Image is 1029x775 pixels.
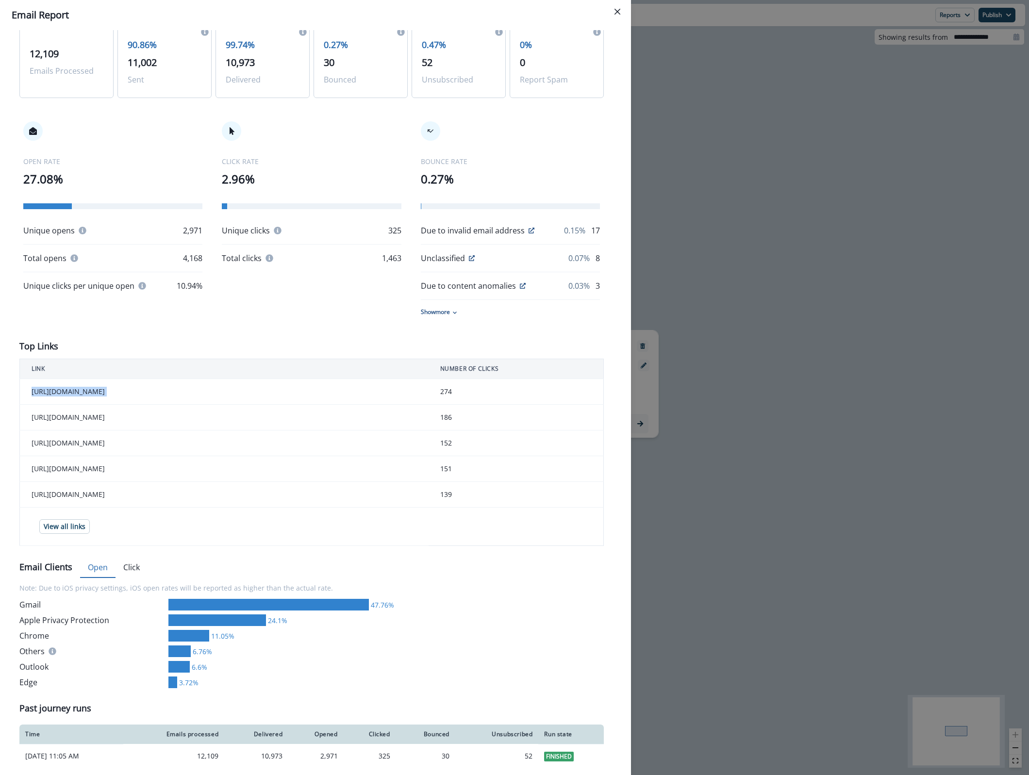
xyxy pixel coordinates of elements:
[544,752,574,761] span: Finished
[190,662,207,672] div: 6.6%
[222,225,270,236] p: Unique clicks
[591,225,600,236] p: 17
[19,340,58,353] p: Top Links
[421,252,465,264] p: Unclassified
[544,730,598,738] div: Run state
[226,74,299,85] p: Delivered
[421,225,525,236] p: Due to invalid email address
[266,615,287,626] div: 24.1%
[30,47,59,60] span: 12,109
[349,730,390,738] div: Clicked
[129,751,218,761] div: 12,109
[183,252,202,264] p: 4,168
[564,225,585,236] p: 0.15%
[23,252,66,264] p: Total opens
[230,751,282,761] div: 10,973
[19,661,165,673] div: Outlook
[226,38,299,51] p: 99.74%
[20,430,429,456] td: [URL][DOMAIN_NAME]
[23,225,75,236] p: Unique opens
[209,631,234,641] div: 11.05%
[520,74,594,85] p: Report Spam
[177,280,202,292] p: 10.94%
[177,677,199,688] div: 3.72%
[402,751,449,761] div: 30
[568,252,590,264] p: 0.07%
[23,156,202,166] p: OPEN RATE
[39,519,90,534] button: View all links
[422,38,496,51] p: 0.47%
[12,8,619,22] div: Email Report
[19,577,604,599] p: Note: Due to iOS privacy settings, iOS open rates will be reported as higher than the actual rate.
[382,252,401,264] p: 1,463
[388,225,401,236] p: 325
[19,630,165,642] div: Chrome
[596,252,600,264] p: 8
[429,359,604,379] th: NUMBER OF CLICKS
[369,600,394,610] div: 47.76%
[25,730,117,738] div: Time
[183,225,202,236] p: 2,971
[128,56,157,69] span: 11,002
[129,730,218,738] div: Emails processed
[324,56,334,69] span: 30
[422,56,432,69] span: 52
[25,751,117,761] p: [DATE] 11:05 AM
[230,730,282,738] div: Delivered
[20,405,429,430] td: [URL][DOMAIN_NAME]
[596,280,600,292] p: 3
[222,156,401,166] p: CLICK RATE
[30,65,103,77] p: Emails Processed
[23,170,202,188] p: 27.08%
[19,645,165,657] div: Others
[191,646,212,657] div: 6.76%
[294,751,337,761] div: 2,971
[461,730,532,738] div: Unsubscribed
[44,523,85,531] p: View all links
[128,38,201,51] p: 90.86%
[19,561,72,574] p: Email Clients
[128,74,201,85] p: Sent
[421,280,516,292] p: Due to content anomalies
[520,56,525,69] span: 0
[461,751,532,761] div: 52
[19,702,91,715] p: Past journey runs
[20,359,429,379] th: LINK
[20,379,429,405] td: [URL][DOMAIN_NAME]
[324,38,398,51] p: 0.27%
[222,252,262,264] p: Total clicks
[429,456,604,482] td: 151
[23,280,134,292] p: Unique clicks per unique open
[116,558,148,578] button: Click
[429,405,604,430] td: 186
[294,730,337,738] div: Opened
[20,456,429,482] td: [URL][DOMAIN_NAME]
[20,482,429,508] td: [URL][DOMAIN_NAME]
[324,74,398,85] p: Bounced
[222,170,401,188] p: 2.96%
[402,730,449,738] div: Bounced
[422,74,496,85] p: Unsubscribed
[568,280,590,292] p: 0.03%
[80,558,116,578] button: Open
[429,482,604,508] td: 139
[421,156,600,166] p: BOUNCE RATE
[421,308,450,316] p: Show more
[520,38,594,51] p: 0%
[349,751,390,761] div: 325
[421,170,600,188] p: 0.27%
[226,56,255,69] span: 10,973
[19,614,165,626] div: Apple Privacy Protection
[429,379,604,405] td: 274
[19,599,165,610] div: Gmail
[19,676,165,688] div: Edge
[610,4,625,19] button: Close
[429,430,604,456] td: 152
